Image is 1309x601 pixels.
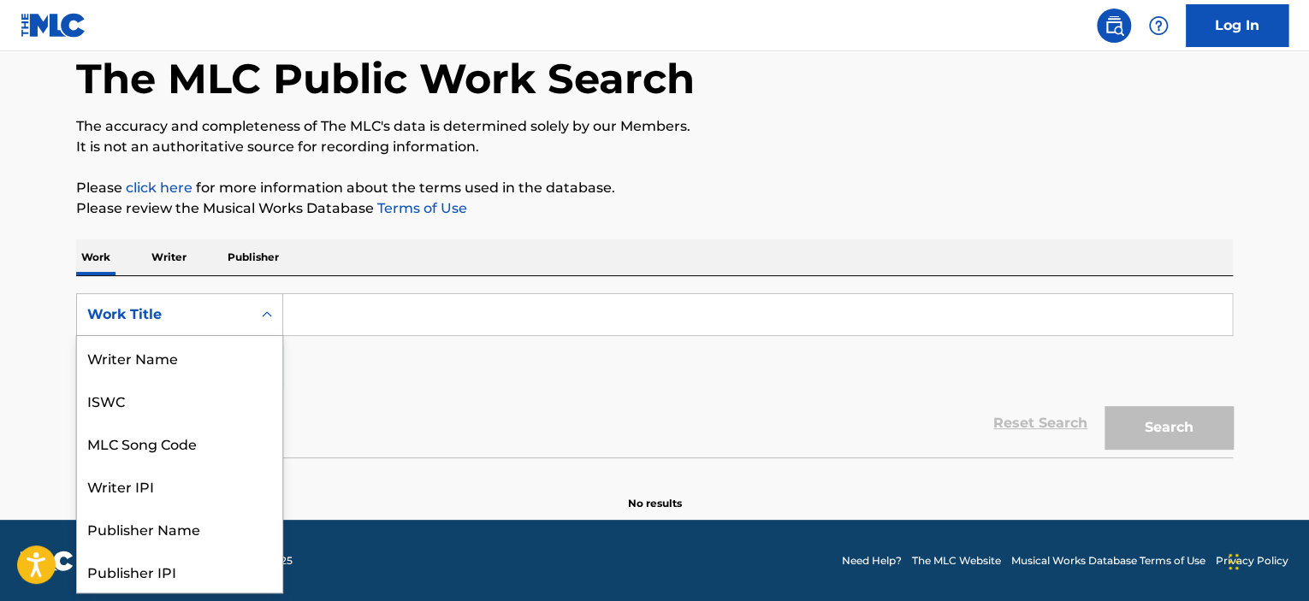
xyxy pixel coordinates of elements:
div: Work Title [87,304,241,325]
p: It is not an authoritative source for recording information. [76,137,1233,157]
p: Writer [146,239,192,275]
div: MLC Song Code [77,421,282,464]
img: help [1148,15,1169,36]
div: Help [1141,9,1176,43]
p: Please for more information about the terms used in the database. [76,178,1233,198]
a: Need Help? [842,553,902,569]
iframe: Chat Widget [1223,519,1309,601]
a: The MLC Website [912,553,1001,569]
div: ISWC [77,379,282,421]
h1: The MLC Public Work Search [76,53,695,104]
img: search [1104,15,1124,36]
a: Terms of Use [374,200,467,216]
form: Search Form [76,293,1233,457]
img: MLC Logo [21,13,86,38]
p: Publisher [222,239,284,275]
a: Public Search [1097,9,1131,43]
div: Drag [1229,536,1239,587]
a: Musical Works Database Terms of Use [1011,553,1205,569]
div: Publisher IPI [77,550,282,592]
div: Writer Name [77,336,282,379]
div: Publisher Name [77,507,282,550]
a: click here [126,180,192,196]
p: Work [76,239,115,275]
a: Log In [1186,4,1288,47]
a: Privacy Policy [1216,553,1288,569]
p: The accuracy and completeness of The MLC's data is determined solely by our Members. [76,116,1233,137]
div: Writer IPI [77,464,282,507]
p: No results [628,475,682,511]
img: logo [21,551,74,571]
p: Please review the Musical Works Database [76,198,1233,219]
